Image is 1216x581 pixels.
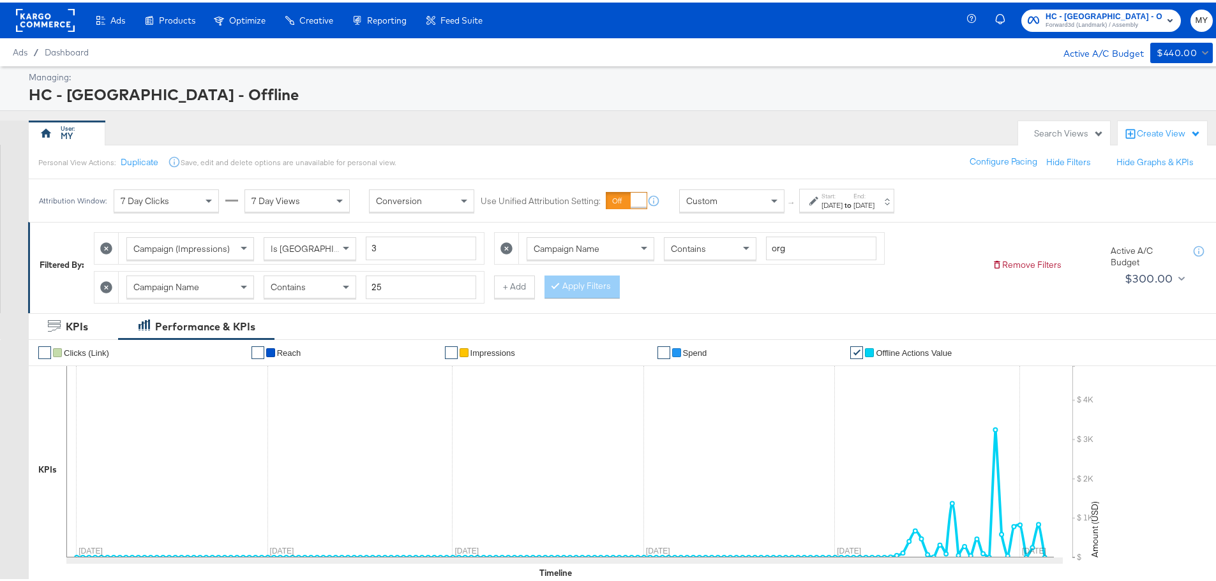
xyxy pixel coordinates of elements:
[961,148,1046,171] button: Configure Pacing
[38,461,57,473] div: KPIs
[481,193,601,205] label: Use Unified Attribution Setting:
[853,189,874,198] label: End:
[1050,40,1144,59] div: Active A/C Budget
[1116,154,1194,166] button: Hide Graphs & KPIs
[657,344,670,357] a: ✔
[110,13,125,23] span: Ads
[38,155,116,165] div: Personal View Actions:
[277,346,301,355] span: Reach
[786,198,798,203] span: ↑
[850,344,863,357] a: ✔
[671,240,706,252] span: Contains
[683,346,707,355] span: Spend
[470,346,515,355] span: Impressions
[1034,125,1104,137] div: Search Views
[251,344,264,357] a: ✔
[155,317,255,332] div: Performance & KPIs
[853,198,874,208] div: [DATE]
[133,240,230,252] span: Campaign (Impressions)
[159,13,195,23] span: Products
[1021,7,1181,29] button: HC - [GEOGRAPHIC_DATA] - OfflineForward3d (Landmark) / Assembly
[539,564,572,577] div: Timeline
[64,346,109,355] span: Clicks (Link)
[66,317,88,332] div: KPIs
[534,240,599,252] span: Campaign Name
[366,273,476,297] input: Enter a search term
[494,273,535,296] button: + Add
[229,13,266,23] span: Optimize
[1157,43,1197,59] div: $440.00
[29,81,1210,103] div: HC - [GEOGRAPHIC_DATA] - Offline
[133,279,199,290] span: Campaign Name
[40,256,84,268] div: Filtered By:
[686,193,717,204] span: Custom
[366,234,476,258] input: Enter a number
[1046,18,1162,28] span: Forward3d (Landmark) / Assembly
[271,279,306,290] span: Contains
[29,69,1210,81] div: Managing:
[1089,499,1100,555] text: Amount (USD)
[440,13,483,23] span: Feed Suite
[38,194,107,203] div: Attribution Window:
[992,256,1062,268] button: Remove Filters
[367,13,407,23] span: Reporting
[1046,8,1162,21] span: HC - [GEOGRAPHIC_DATA] - Offline
[822,189,843,198] label: Start:
[1046,154,1091,166] button: Hide Filters
[299,13,333,23] span: Creative
[1125,267,1173,286] div: $300.00
[1120,266,1188,286] button: $300.00
[121,193,169,204] span: 7 Day Clicks
[822,198,843,208] div: [DATE]
[1137,125,1201,138] div: Create View
[271,240,368,252] span: Is [GEOGRAPHIC_DATA]
[1150,40,1213,61] button: $440.00
[445,344,458,357] a: ✔
[1111,242,1181,266] div: Active A/C Budget
[843,198,853,207] strong: to
[38,344,51,357] a: ✔
[27,45,45,55] span: /
[121,154,158,166] button: Duplicate
[251,193,300,204] span: 7 Day Views
[181,155,396,165] div: Save, edit and delete options are unavailable for personal view.
[1196,11,1208,26] span: MY
[13,45,27,55] span: Ads
[876,346,952,355] span: Offline Actions Value
[45,45,89,55] a: Dashboard
[376,193,422,204] span: Conversion
[61,128,73,140] div: MY
[1190,7,1213,29] button: MY
[766,234,876,258] input: Enter a search term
